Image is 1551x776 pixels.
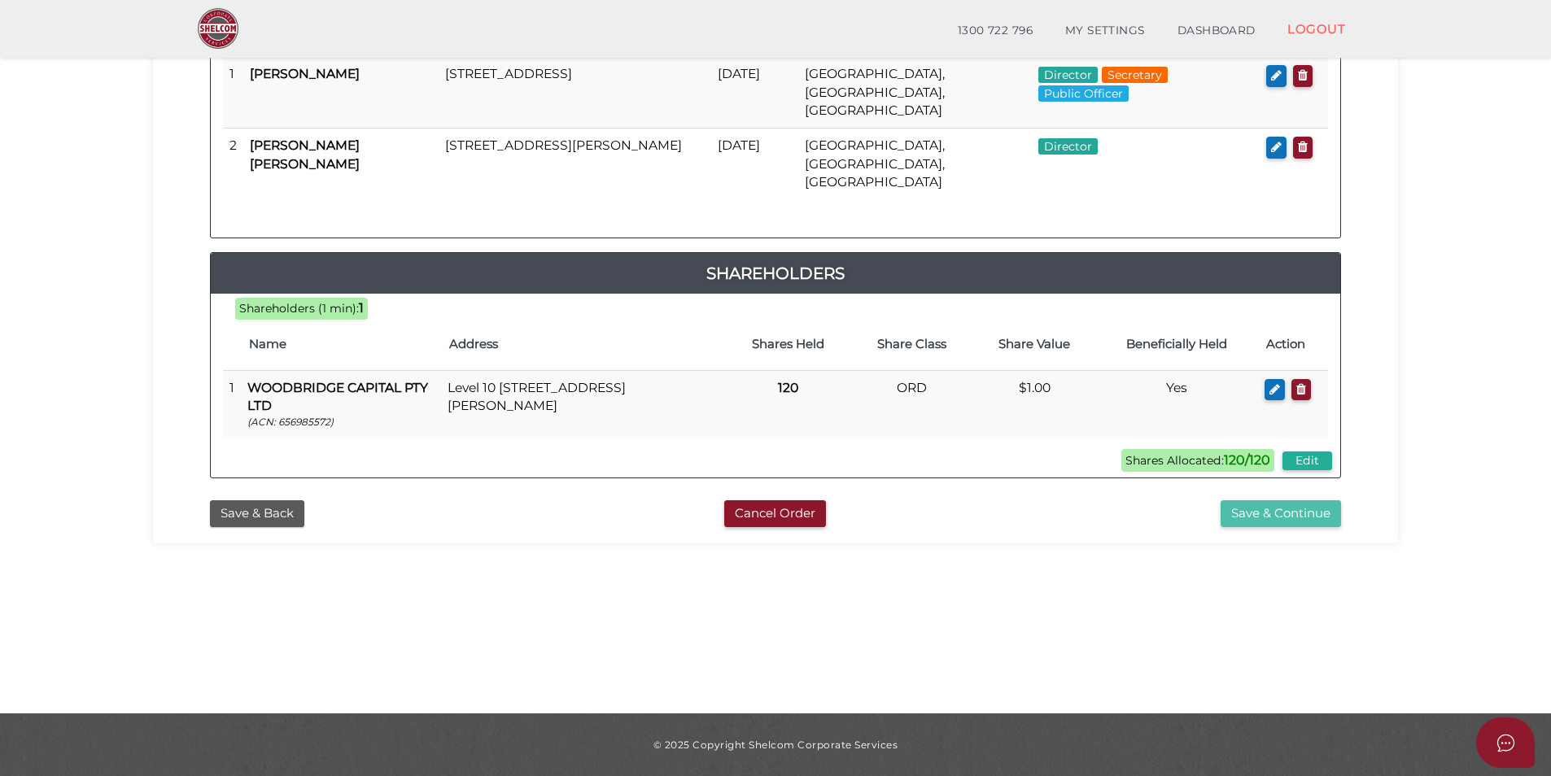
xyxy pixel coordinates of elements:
p: (ACN: 656985572) [247,415,435,429]
a: 1300 722 796 [942,15,1049,47]
td: 2 [223,129,243,199]
b: 120 [778,380,798,395]
button: Edit [1282,451,1332,470]
span: Shares Allocated: [1121,449,1274,472]
button: Save & Continue [1221,500,1341,527]
span: Public Officer [1038,85,1129,102]
td: 1 [223,57,243,129]
td: Yes [1096,370,1258,437]
button: Open asap [1476,717,1535,768]
button: Save & Back [210,500,304,527]
td: Level 10 [STREET_ADDRESS][PERSON_NAME] [441,370,727,437]
td: [DATE] [711,129,798,199]
td: 1 [223,370,241,437]
a: MY SETTINGS [1049,15,1161,47]
a: Shareholders [211,260,1340,286]
span: Director [1038,138,1098,155]
b: 1 [359,300,364,316]
b: WOODBRIDGE CAPITAL PTY LTD [247,380,428,413]
h4: Action [1266,338,1320,351]
a: LOGOUT [1271,12,1361,46]
b: 120/120 [1224,452,1270,468]
h4: Beneficially Held [1104,338,1250,351]
button: Cancel Order [724,500,826,527]
h4: Name [249,338,433,351]
td: [DATE] [711,57,798,129]
span: Secretary [1102,67,1168,83]
h4: Address [449,338,719,351]
td: [GEOGRAPHIC_DATA], [GEOGRAPHIC_DATA], [GEOGRAPHIC_DATA] [798,129,1032,199]
div: © 2025 Copyright Shelcom Corporate Services [165,738,1386,752]
h4: Shares Held [735,338,842,351]
td: ORD [850,370,973,437]
span: Director [1038,67,1098,83]
td: $1.00 [973,370,1096,437]
a: DASHBOARD [1161,15,1272,47]
b: [PERSON_NAME] [250,66,360,81]
b: [PERSON_NAME] [PERSON_NAME] [250,137,360,171]
h4: Share Class [859,338,965,351]
td: [GEOGRAPHIC_DATA], [GEOGRAPHIC_DATA], [GEOGRAPHIC_DATA] [798,57,1032,129]
td: [STREET_ADDRESS] [439,57,711,129]
h4: Share Value [981,338,1088,351]
td: [STREET_ADDRESS][PERSON_NAME] [439,129,711,199]
span: Shareholders (1 min): [239,301,359,316]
